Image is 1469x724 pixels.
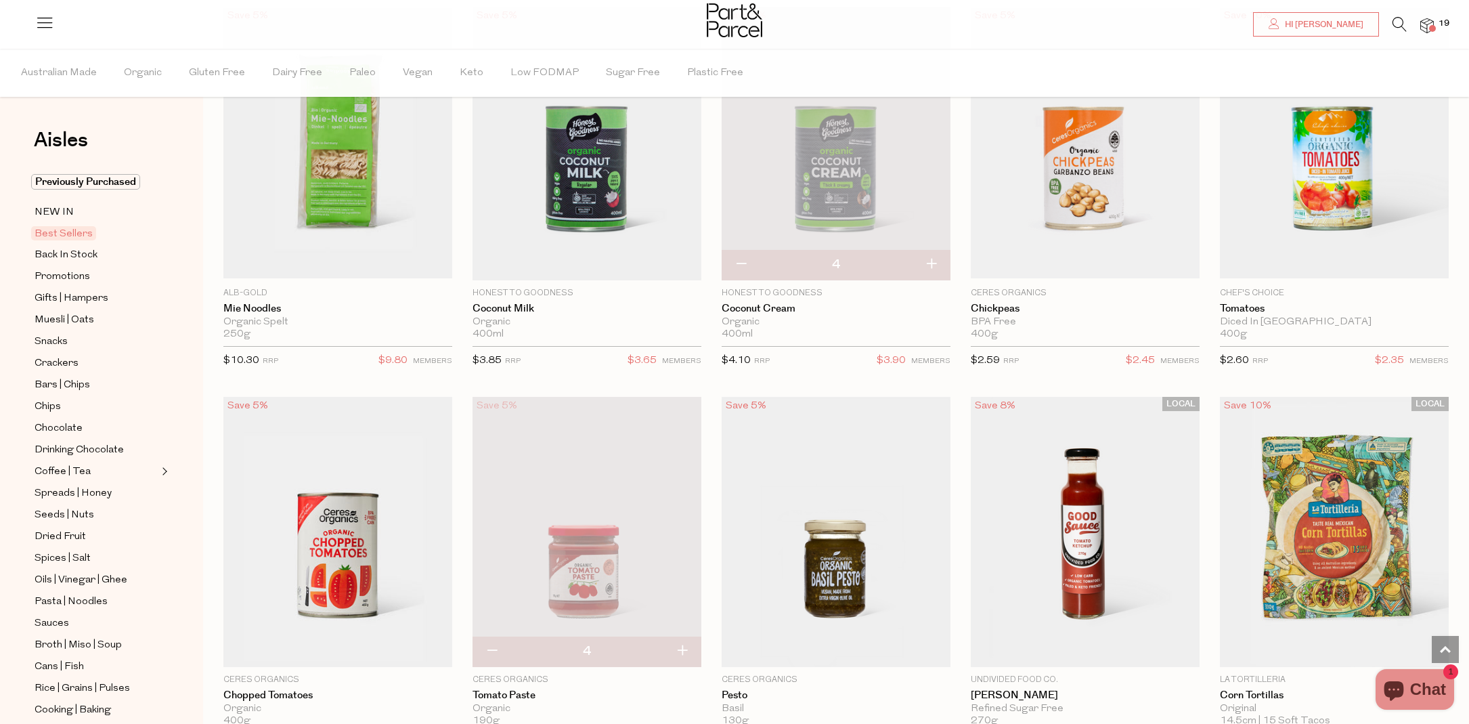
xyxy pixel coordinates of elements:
[263,358,278,365] small: RRP
[1253,12,1379,37] a: Hi [PERSON_NAME]
[35,593,158,610] a: Pasta | Noodles
[35,486,112,502] span: Spreads | Honey
[1220,328,1247,341] span: 400g
[1220,316,1449,328] div: Diced In [GEOGRAPHIC_DATA]
[35,485,158,502] a: Spreads | Honey
[35,312,158,328] a: Muesli | Oats
[473,356,502,366] span: $3.85
[35,463,158,480] a: Coffee | Tea
[722,674,950,686] p: Ceres Organics
[1220,356,1249,366] span: $2.60
[1281,19,1363,30] span: Hi [PERSON_NAME]
[1220,303,1449,315] a: Tomatoes
[35,204,158,221] a: NEW IN
[35,616,69,632] span: Sauces
[971,689,1200,702] a: [PERSON_NAME]
[1126,352,1155,370] span: $2.45
[1372,669,1458,713] inbox-online-store-chat: Shopify online store chat
[35,681,130,697] span: Rice | Grains | Pulses
[971,316,1200,328] div: BPA Free
[35,174,158,190] a: Previously Purchased
[35,398,158,415] a: Chips
[1220,397,1449,667] img: Corn Tortillas
[35,399,61,415] span: Chips
[1409,358,1449,365] small: MEMBERS
[223,703,452,715] div: Organic
[35,268,158,285] a: Promotions
[35,637,122,654] span: Broth | Miso | Soup
[35,226,158,242] a: Best Sellers
[35,247,158,263] a: Back In Stock
[349,49,376,97] span: Paleo
[35,269,90,285] span: Promotions
[971,303,1200,315] a: Chickpeas
[223,356,259,366] span: $10.30
[35,659,84,675] span: Cans | Fish
[35,355,158,372] a: Crackers
[1220,287,1449,299] p: Chef's Choice
[124,49,162,97] span: Organic
[1220,8,1449,278] img: Tomatoes
[473,328,504,341] span: 400ml
[403,49,433,97] span: Vegan
[35,205,74,221] span: NEW IN
[1160,358,1200,365] small: MEMBERS
[35,421,83,437] span: Chocolate
[971,287,1200,299] p: Ceres Organics
[473,397,701,667] img: Tomato Paste
[35,551,91,567] span: Spices | Salt
[722,303,950,315] a: Coconut Cream
[223,328,250,341] span: 250g
[473,674,701,686] p: Ceres Organics
[722,397,950,667] img: Pesto
[473,703,701,715] div: Organic
[722,328,753,341] span: 400ml
[35,507,94,524] span: Seeds | Nuts
[1003,358,1019,365] small: RRP
[606,49,660,97] span: Sugar Free
[505,358,521,365] small: RRP
[35,356,79,372] span: Crackers
[223,316,452,328] div: Organic Spelt
[223,689,452,702] a: Chopped Tomatoes
[722,316,950,328] div: Organic
[971,356,1000,366] span: $2.59
[223,287,452,299] p: Alb-Gold
[35,377,158,393] a: Bars | Chips
[34,130,88,164] a: Aisles
[877,352,906,370] span: $3.90
[971,397,1200,667] img: Tomato Ketchup
[35,507,158,524] a: Seeds | Nuts
[1220,674,1449,686] p: La Tortilleria
[34,125,88,155] span: Aisles
[35,442,158,459] a: Drinking Chocolate
[223,397,452,667] img: Chopped Tomatoes
[722,689,950,702] a: Pesto
[510,49,579,97] span: Low FODMAP
[1411,397,1449,411] span: LOCAL
[31,226,96,240] span: Best Sellers
[971,703,1200,715] div: Refined Sugar Free
[223,303,452,315] a: Mie Noodles
[35,377,90,393] span: Bars | Chips
[1220,689,1449,702] a: Corn Tortillas
[35,658,158,675] a: Cans | Fish
[35,464,91,480] span: Coffee | Tea
[687,49,743,97] span: Plastic Free
[971,328,998,341] span: 400g
[473,316,701,328] div: Organic
[662,358,701,365] small: MEMBERS
[971,397,1019,415] div: Save 8%
[223,674,452,686] p: Ceres Organics
[473,303,701,315] a: Coconut Milk
[35,529,86,545] span: Dried Fruit
[413,358,452,365] small: MEMBERS
[35,333,158,350] a: Snacks
[911,358,950,365] small: MEMBERS
[722,287,950,299] p: Honest to Goodness
[473,689,701,702] a: Tomato Paste
[722,356,751,366] span: $4.10
[971,8,1200,278] img: Chickpeas
[1220,703,1449,715] div: Original
[35,442,124,459] span: Drinking Chocolate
